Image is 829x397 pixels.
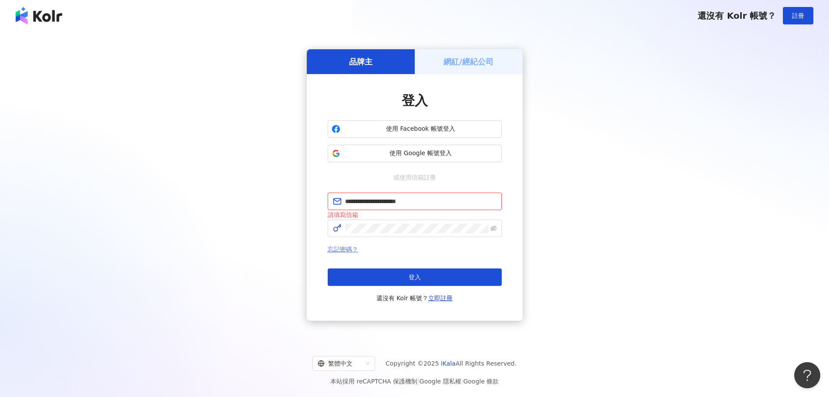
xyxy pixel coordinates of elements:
a: iKala [441,360,456,367]
span: 還沒有 Kolr 帳號？ [376,293,453,303]
h5: 品牌主 [349,56,373,67]
a: Google 隱私權 [420,378,461,385]
div: 繁體中文 [318,356,362,370]
button: 使用 Facebook 帳號登入 [328,120,502,138]
span: Copyright © 2025 All Rights Reserved. [386,358,517,369]
span: 登入 [402,93,428,108]
img: logo [16,7,62,24]
h5: 網紅/經紀公司 [443,56,493,67]
iframe: Help Scout Beacon - Open [794,362,820,388]
button: 登入 [328,268,502,286]
span: 本站採用 reCAPTCHA 保護機制 [330,376,499,387]
span: 使用 Google 帳號登入 [344,149,498,158]
span: | [461,378,463,385]
span: | [417,378,420,385]
span: 或使用信箱註冊 [387,173,442,182]
button: 註冊 [783,7,813,24]
span: 登入 [409,274,421,281]
a: Google 條款 [463,378,499,385]
a: 忘記密碼？ [328,246,358,253]
div: 請填寫信箱 [328,210,502,220]
span: 還沒有 Kolr 帳號？ [698,10,776,21]
span: 使用 Facebook 帳號登入 [344,125,498,133]
button: 使用 Google 帳號登入 [328,145,502,162]
a: 立即註冊 [428,295,453,302]
span: eye-invisible [490,225,497,231]
span: 註冊 [792,12,804,19]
